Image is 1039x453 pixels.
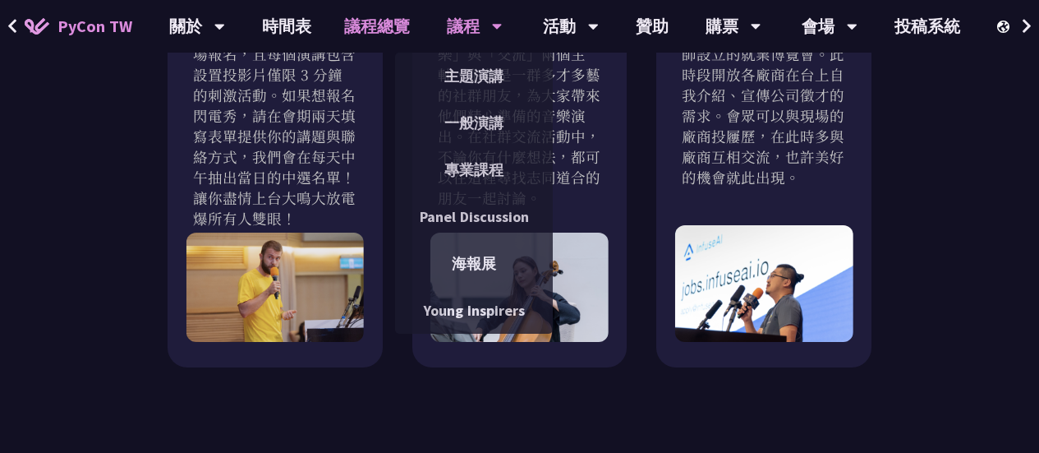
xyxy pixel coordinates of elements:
[395,104,553,142] a: 一般演講
[395,57,553,95] a: 主題演講
[8,6,149,47] a: PyCon TW
[997,21,1014,33] img: Locale Icon
[675,225,853,342] img: Job Fair
[186,233,364,342] img: Lightning Talk
[395,244,553,283] a: 海報展
[682,23,846,187] p: Job Fair 是一個為 工程師設立的就業博覽會。此時段開放各廠商在台上自我介紹、宣傳公司徵才的需求。會眾可以與現場的廠商投屨歷，在此時多與廠商互相交流，也許美好的機會就此出現。
[395,197,553,236] a: Panel Discussion
[395,291,553,330] a: Young Inspirers
[25,18,49,35] img: Home icon of PyCon TW 2025
[395,150,553,189] a: 專業課程
[193,23,357,229] p: 這是一個開放給所有人現場報名，且每個演講包含設置投影片僅限 3 分鐘的刺激活動。如果想報名閃電秀，請在會期兩天填寫表單提供你的講題與聯絡方式，我們會在每天中午抽出當日的中選名單！讓你盡情上台大鳴...
[57,14,132,39] span: PyCon TW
